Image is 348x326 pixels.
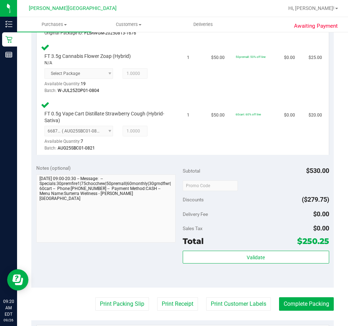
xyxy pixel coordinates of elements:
[183,211,208,217] span: Delivery Fee
[284,54,295,61] span: $0.00
[7,269,28,290] iframe: Resource center
[44,136,117,150] div: Available Quantity:
[157,297,198,311] button: Print Receipt
[313,210,329,218] span: $0.00
[3,317,14,323] p: 09/26
[36,165,71,171] span: Notes (optional)
[206,297,271,311] button: Print Customer Labels
[183,236,204,246] span: Total
[183,226,203,231] span: Sales Tax
[44,88,57,93] span: Batch:
[211,112,225,119] span: $50.00
[81,139,83,144] span: 7
[236,113,261,116] span: 60cart: 60% off line
[284,112,295,119] span: $0.00
[297,236,329,246] span: $250.25
[183,180,238,191] input: Promo Code
[247,255,265,260] span: Validate
[44,53,131,60] span: FT 3.5g Cannabis Flower Zoap (Hybrid)
[294,22,338,30] span: Awaiting Payment
[29,5,117,11] span: [PERSON_NAME][GEOGRAPHIC_DATA]
[58,146,95,151] span: AUG25SBC01-0821
[3,298,14,317] p: 09:20 AM EDT
[44,110,168,124] span: FT 0.5g Vape Cart Distillate Strawberry Cough (Hybrid-Sativa)
[5,51,12,58] inline-svg: Reports
[92,21,165,28] span: Customers
[183,168,200,174] span: Subtotal
[17,21,91,28] span: Purchases
[95,297,149,311] button: Print Packing Slip
[187,112,189,119] span: 1
[81,81,86,86] span: 19
[313,224,329,232] span: $0.00
[183,193,204,206] span: Discounts
[44,31,83,36] span: Original Package ID:
[84,31,136,36] span: FLSRWGM-20250813-1676
[302,196,329,203] span: ($279.75)
[288,5,334,11] span: Hi, [PERSON_NAME]!
[183,251,329,263] button: Validate
[44,60,52,66] span: N/A
[17,17,91,32] a: Purchases
[44,79,117,93] div: Available Quantity:
[91,17,166,32] a: Customers
[5,36,12,43] inline-svg: Retail
[309,112,322,119] span: $20.00
[306,167,329,174] span: $530.00
[5,21,12,28] inline-svg: Inventory
[279,297,334,311] button: Complete Packing
[309,54,322,61] span: $25.00
[44,146,57,151] span: Batch:
[236,55,266,59] span: 50premall: 50% off line
[58,88,99,93] span: W-JUL25ZOP01-0804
